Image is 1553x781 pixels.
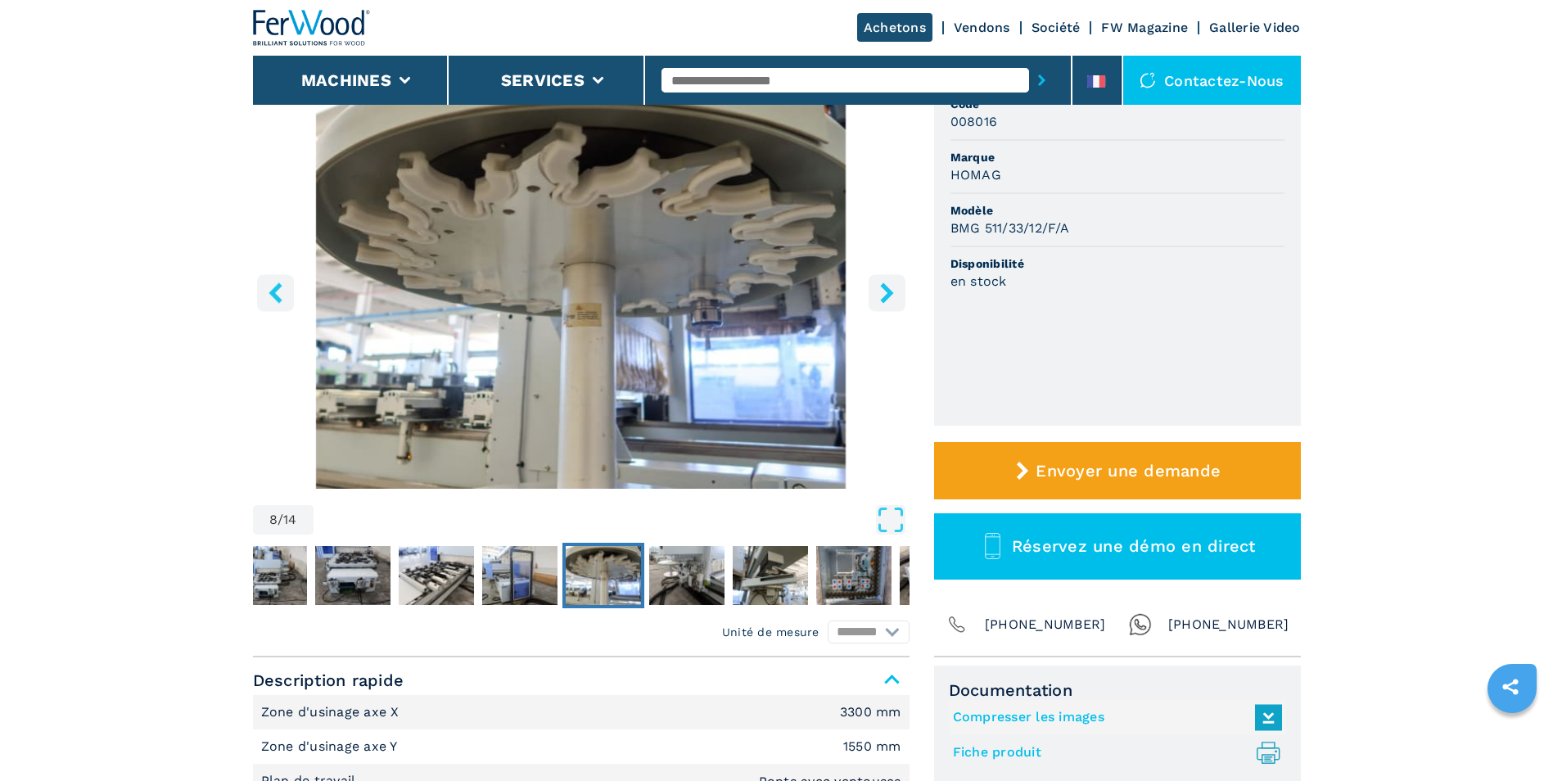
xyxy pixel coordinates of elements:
p: Zone d'usinage axe Y [261,738,402,756]
h3: 008016 [950,112,998,131]
img: Phone [946,613,968,636]
button: Go to Slide 4 [228,543,310,608]
a: Vendons [954,20,1010,35]
img: 56575d1d05e842a42df758f6bf02af4f [566,546,641,605]
img: 2c5381f05f9f42377cf7af9163453aaa [900,546,975,605]
span: 14 [283,513,297,526]
p: Zone d'usinage axe X [261,703,404,721]
button: Envoyer une demande [934,442,1301,499]
img: 0af9e3daf7b2aa148b51c38d9c2d2f85 [315,546,391,605]
button: Go to Slide 12 [896,543,978,608]
span: Envoyer une demande [1036,461,1221,481]
button: Go to Slide 9 [646,543,728,608]
img: da4505db4fd714c0904cb74765ce459c [232,546,307,605]
span: Modèle [950,202,1284,219]
em: 1550 mm [843,740,901,753]
button: Réservez une démo en direct [934,513,1301,580]
button: submit-button [1029,61,1054,99]
img: Centre D'Usinage À 5 Axes HOMAG BMG 511/33/12/F/A [253,92,910,489]
em: Unité de mesure [722,624,819,640]
div: Contactez-nous [1123,56,1301,105]
img: 67c5477c42e421ef0da70285cba1b8ed [733,546,808,605]
span: [PHONE_NUMBER] [1168,613,1289,636]
button: Go to Slide 8 [562,543,644,608]
img: 1ecf155a75ff06bc8627244eb42c2236 [482,546,558,605]
em: 3300 mm [840,706,901,719]
img: 895cb8a872f5054c6f68d59ffc1b1534 [649,546,725,605]
span: Documentation [949,680,1286,700]
a: FW Magazine [1101,20,1188,35]
img: 91c08a9aeeabad615a87f0fb2bfcdfc7 [399,546,474,605]
a: Fiche produit [953,739,1274,766]
a: Gallerie Video [1209,20,1301,35]
img: Contactez-nous [1140,72,1156,88]
span: [PHONE_NUMBER] [985,613,1106,636]
img: Ferwood [253,10,371,46]
a: Société [1032,20,1081,35]
button: right-button [869,274,905,311]
img: Whatsapp [1129,613,1152,636]
button: Go to Slide 7 [479,543,561,608]
iframe: Chat [1483,707,1541,769]
a: sharethis [1490,666,1531,707]
img: 1b5c8d6540378e3277cd96537cea8975 [816,546,892,605]
a: Achetons [857,13,932,42]
button: left-button [257,274,294,311]
span: Description rapide [253,666,910,695]
button: Open Fullscreen [318,505,905,535]
span: 8 [269,513,278,526]
h3: HOMAG [950,165,1001,184]
h3: BMG 511/33/12/F/A [950,219,1069,237]
span: Marque [950,149,1284,165]
span: / [278,513,283,526]
button: Go to Slide 6 [395,543,477,608]
button: Machines [301,70,391,90]
button: Go to Slide 11 [813,543,895,608]
button: Go to Slide 5 [312,543,394,608]
button: Go to Slide 10 [729,543,811,608]
h3: en stock [950,272,1007,291]
span: Disponibilité [950,255,1284,272]
a: Compresser les images [953,704,1274,731]
button: Services [501,70,585,90]
span: Réservez une démo en direct [1012,536,1256,556]
div: Go to Slide 8 [253,92,910,489]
